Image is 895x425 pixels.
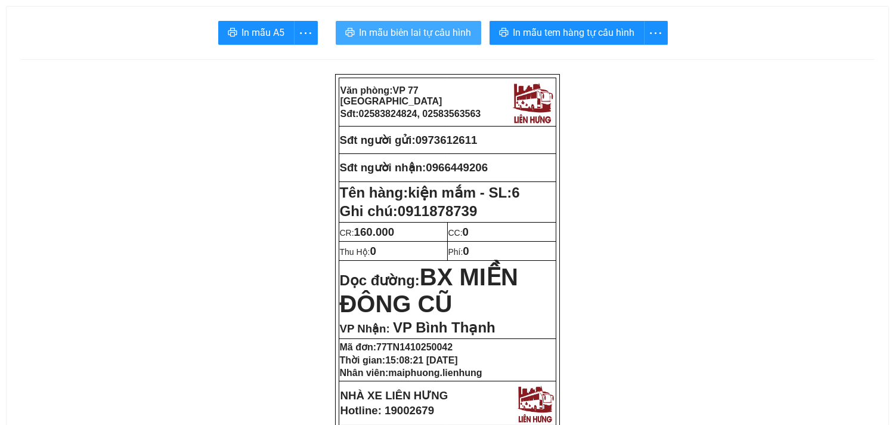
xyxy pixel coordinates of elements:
[340,389,448,402] strong: NHÀ XE LIÊN HƯNG
[218,21,295,45] button: printerIn mẫu A5
[499,27,509,39] span: printer
[340,322,390,335] span: VP Nhận:
[393,319,495,335] span: VP Bình Thạnh
[340,247,376,257] span: Thu Hộ:
[340,109,481,119] strong: Sđt:
[242,25,285,40] span: In mẫu A5
[513,25,635,40] span: In mẫu tem hàng tự cấu hình
[408,184,519,201] span: kiện mắm - SL:
[336,21,481,45] button: printerIn mẫu biên lai tự cấu hình
[512,184,519,201] span: 6
[340,85,442,106] span: VP 77 [GEOGRAPHIC_DATA]
[448,228,469,238] span: CC:
[340,404,435,417] strong: Hotline: 19002679
[340,85,442,106] strong: Văn phòng:
[228,27,237,39] span: printer
[645,26,667,41] span: more
[426,161,488,174] span: 0966449206
[388,368,482,378] span: maiphuong.lienhung
[398,203,477,219] span: 0911878739
[376,342,453,352] span: 77TN1410250042
[340,368,482,378] strong: Nhân viên:
[448,247,469,257] span: Phí:
[370,245,376,257] span: 0
[340,228,395,238] span: CR:
[340,184,520,201] strong: Tên hàng:
[345,27,355,39] span: printer
[510,79,555,125] img: logo
[295,26,317,41] span: more
[340,264,518,317] span: BX MIỀN ĐÔNG CŨ
[416,134,478,146] span: 0973612611
[490,21,645,45] button: printerIn mẫu tem hàng tự cấu hình
[463,226,469,238] span: 0
[354,226,394,238] span: 160.000
[385,355,458,365] span: 15:08:21 [DATE]
[515,383,556,424] img: logo
[340,134,416,146] strong: Sđt người gửi:
[644,21,668,45] button: more
[340,342,453,352] strong: Mã đơn:
[340,161,426,174] strong: Sđt người nhận:
[340,203,478,219] span: Ghi chú:
[360,25,472,40] span: In mẫu biên lai tự cấu hình
[463,245,469,257] span: 0
[359,109,481,119] span: 02583824824, 02583563563
[294,21,318,45] button: more
[340,355,458,365] strong: Thời gian:
[340,272,518,315] strong: Dọc đường:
